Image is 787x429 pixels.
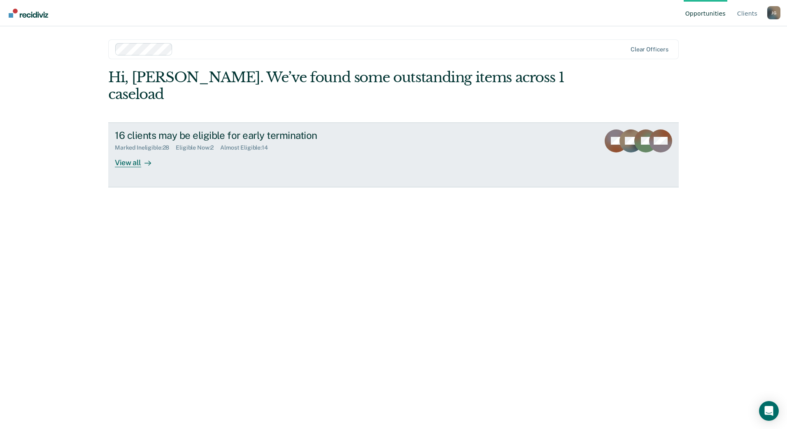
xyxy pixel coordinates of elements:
a: 16 clients may be eligible for early terminationMarked Ineligible:28Eligible Now:2Almost Eligible... [108,122,679,187]
div: Open Intercom Messenger [759,401,779,421]
div: Clear officers [631,46,668,53]
div: View all [115,151,161,167]
img: Recidiviz [9,9,48,18]
div: Marked Ineligible : 28 [115,144,176,151]
div: Eligible Now : 2 [176,144,220,151]
div: Almost Eligible : 14 [220,144,275,151]
div: 16 clients may be eligible for early termination [115,129,404,141]
div: Hi, [PERSON_NAME]. We’ve found some outstanding items across 1 caseload [108,69,565,103]
button: Profile dropdown button [767,6,780,19]
div: J G [767,6,780,19]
